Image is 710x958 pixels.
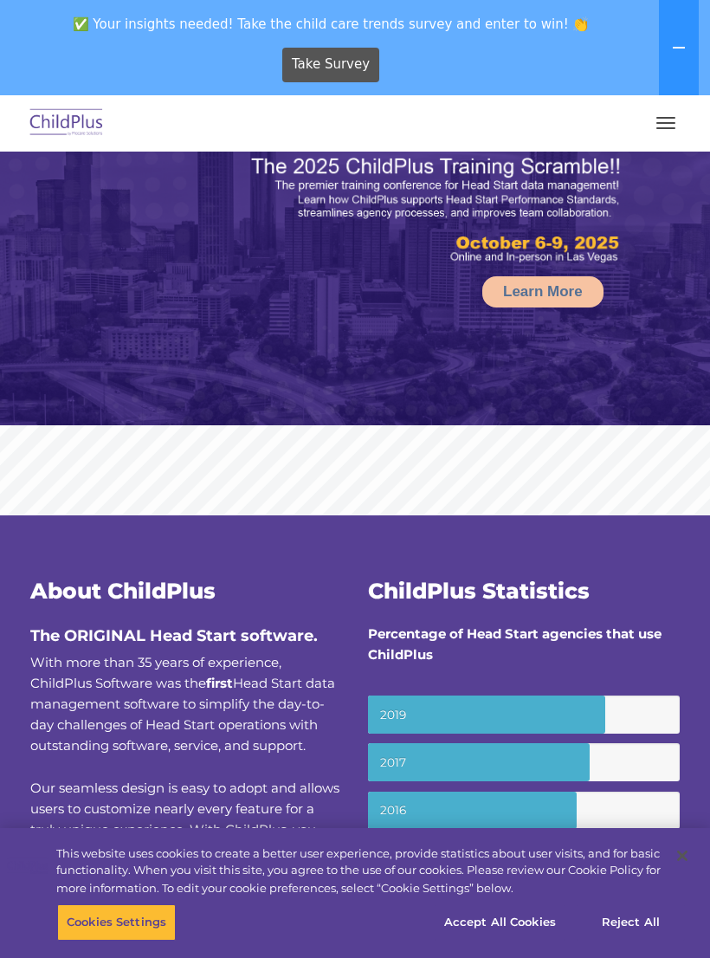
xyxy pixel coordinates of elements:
[368,743,680,781] small: 2017
[56,845,661,897] div: This website uses cookies to create a better user experience, provide statistics about user visit...
[577,904,685,941] button: Reject All
[292,49,370,80] span: Take Survey
[368,792,680,830] small: 2016
[30,780,341,921] span: Our seamless design is easy to adopt and allows users to customize nearly every feature for a tru...
[282,48,380,82] a: Take Survey
[663,837,701,875] button: Close
[368,696,680,734] small: 2019
[482,276,603,307] a: Learn More
[57,904,176,941] button: Cookies Settings
[26,103,107,144] img: ChildPlus by Procare Solutions
[30,626,318,645] span: The ORIGINAL Head Start software.
[368,578,590,604] span: ChildPlus Statistics
[435,904,565,941] button: Accept All Cookies
[368,625,662,663] strong: Percentage of Head Start agencies that use ChildPlus
[30,578,216,604] span: About ChildPlus
[30,654,335,754] span: With more than 35 years of experience, ChildPlus Software was the Head Start data management soft...
[7,7,655,41] span: ✅ Your insights needed! Take the child care trends survey and enter to win! 👏
[206,675,233,691] b: first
